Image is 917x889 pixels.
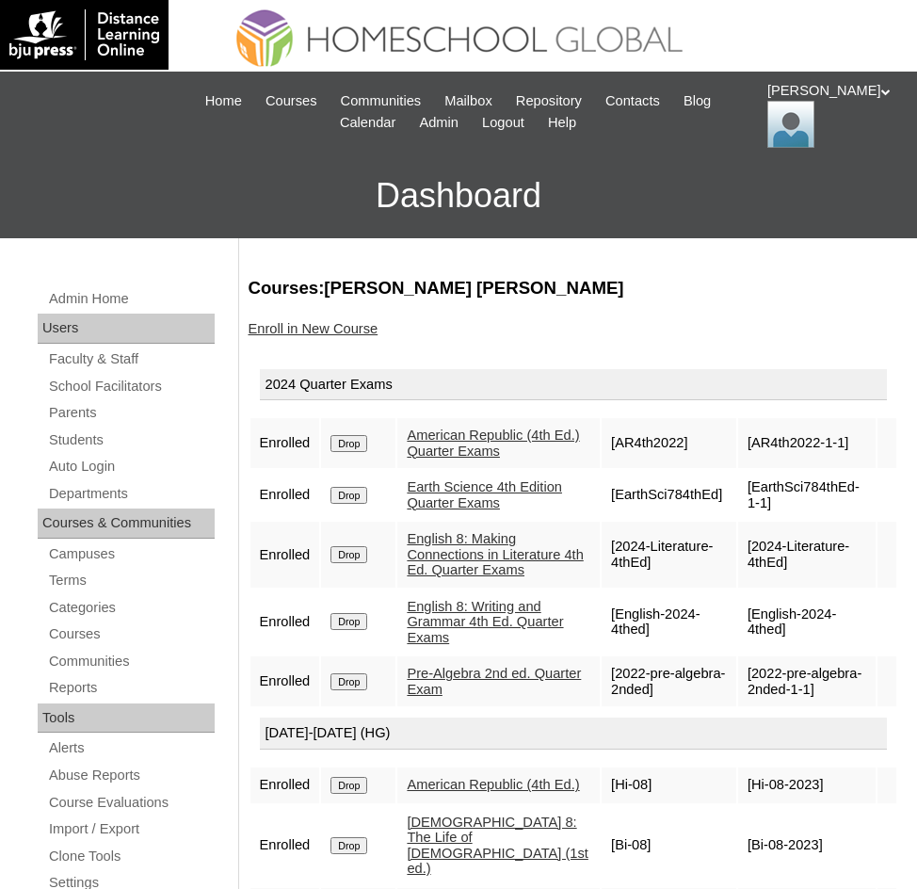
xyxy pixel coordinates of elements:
[738,470,876,520] td: [EarthSci784thEd-1-1]
[38,314,215,344] div: Users
[330,673,367,690] input: Drop
[738,522,876,588] td: [2024-Literature-4thEd]
[602,418,736,468] td: [AR4th2022]
[596,90,669,112] a: Contacts
[205,90,242,112] span: Home
[341,90,422,112] span: Communities
[410,112,468,134] a: Admin
[38,703,215,734] div: Tools
[47,428,215,452] a: Students
[340,112,395,134] span: Calendar
[602,590,736,655] td: [English-2024-4thed]
[47,817,215,841] a: Import / Export
[47,348,215,371] a: Faculty & Staff
[9,9,159,60] img: logo-white.png
[684,90,711,112] span: Blog
[47,569,215,592] a: Terms
[767,101,814,148] img: Ariane Ebuen
[738,805,876,886] td: [Bi-08-2023]
[250,656,320,706] td: Enrolled
[407,599,563,645] a: English 8: Writing and Grammar 4th Ed. Quarter Exams
[330,613,367,630] input: Drop
[738,418,876,468] td: [AR4th2022-1-1]
[196,90,251,112] a: Home
[602,470,736,520] td: [EarthSci784thEd]
[548,112,576,134] span: Help
[330,777,367,794] input: Drop
[602,805,736,886] td: [Bi-08]
[539,112,586,134] a: Help
[473,112,534,134] a: Logout
[407,479,562,510] a: Earth Science 4th Edition Quarter Exams
[407,666,581,697] a: Pre-Algebra 2nd ed. Quarter Exam
[47,455,215,478] a: Auto Login
[407,777,579,792] a: American Republic (4th Ed.)
[47,676,215,700] a: Reports
[38,509,215,539] div: Courses & Communities
[250,805,320,886] td: Enrolled
[674,90,720,112] a: Blog
[330,837,367,854] input: Drop
[738,590,876,655] td: [English-2024-4thed]
[602,522,736,588] td: [2024-Literature-4thEd]
[250,522,320,588] td: Enrolled
[738,656,876,706] td: [2022-pre-algebra-2nded-1-1]
[47,596,215,620] a: Categories
[249,276,899,300] h3: Courses:[PERSON_NAME] [PERSON_NAME]
[330,487,367,504] input: Drop
[330,112,405,134] a: Calendar
[47,401,215,425] a: Parents
[47,622,215,646] a: Courses
[256,90,327,112] a: Courses
[250,590,320,655] td: Enrolled
[516,90,582,112] span: Repository
[47,791,215,815] a: Course Evaluations
[47,542,215,566] a: Campuses
[435,90,502,112] a: Mailbox
[444,90,492,112] span: Mailbox
[250,470,320,520] td: Enrolled
[47,375,215,398] a: School Facilitators
[407,531,583,577] a: English 8: Making Connections in Literature 4th Ed. Quarter Exams
[47,845,215,868] a: Clone Tools
[47,482,215,506] a: Departments
[331,90,431,112] a: Communities
[602,656,736,706] td: [2022-pre-algebra-2nded]
[250,418,320,468] td: Enrolled
[482,112,524,134] span: Logout
[767,81,898,148] div: [PERSON_NAME]
[407,815,587,877] a: [DEMOGRAPHIC_DATA] 8: The Life of [DEMOGRAPHIC_DATA] (1st ed.)
[507,90,591,112] a: Repository
[330,435,367,452] input: Drop
[47,287,215,311] a: Admin Home
[260,369,888,401] div: 2024 Quarter Exams
[605,90,660,112] span: Contacts
[249,321,378,336] a: Enroll in New Course
[407,428,579,459] a: American Republic (4th Ed.) Quarter Exams
[250,768,320,803] td: Enrolled
[9,154,908,238] h3: Dashboard
[738,768,876,803] td: [Hi-08-2023]
[330,546,367,563] input: Drop
[47,764,215,787] a: Abuse Reports
[47,650,215,673] a: Communities
[265,90,317,112] span: Courses
[419,112,458,134] span: Admin
[47,736,215,760] a: Alerts
[602,768,736,803] td: [Hi-08]
[260,718,888,750] div: [DATE]-[DATE] (HG)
